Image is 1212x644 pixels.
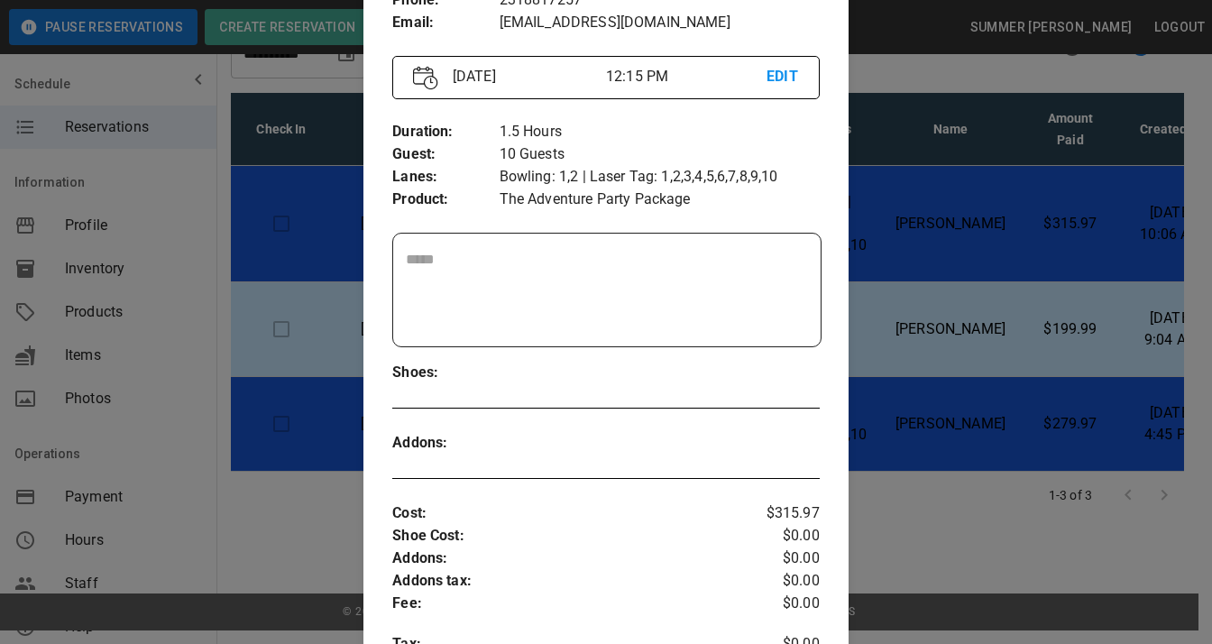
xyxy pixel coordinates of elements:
p: 10 Guests [500,143,820,166]
img: Vector [413,66,438,90]
p: Lanes : [392,166,499,189]
p: $0.00 [748,547,820,570]
p: $0.00 [748,525,820,547]
p: 12:15 PM [606,66,767,87]
p: [DATE] [445,66,606,87]
p: Guest : [392,143,499,166]
p: [EMAIL_ADDRESS][DOMAIN_NAME] [500,12,820,34]
p: EDIT [767,66,799,88]
p: Shoe Cost : [392,525,748,547]
p: 1.5 Hours [500,121,820,143]
p: Cost : [392,502,748,525]
p: Addons : [392,547,748,570]
p: Addons : [392,432,499,455]
p: Product : [392,189,499,211]
p: Email : [392,12,499,34]
p: $315.97 [748,502,820,525]
p: Addons tax : [392,570,748,593]
p: $0.00 [748,593,820,615]
p: Bowling: 1,2 | Laser Tag: 1,2,3,4,5,6,7,8,9,10 [500,166,820,189]
p: The Adventure Party Package [500,189,820,211]
p: Duration : [392,121,499,143]
p: Shoes : [392,362,499,384]
p: Fee : [392,593,748,615]
p: $0.00 [748,570,820,593]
